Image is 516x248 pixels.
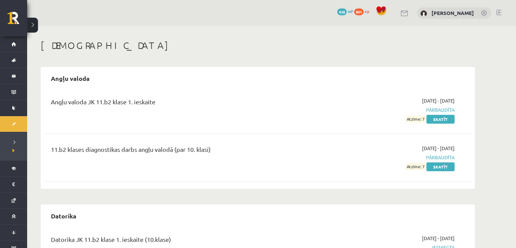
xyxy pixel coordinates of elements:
[327,154,455,161] span: Pārbaudīta
[422,235,455,242] span: [DATE] - [DATE]
[422,145,455,152] span: [DATE] - [DATE]
[51,235,317,247] div: Datorika JK 11.b2 klase 1. ieskaite (10.klase)
[7,12,27,29] a: Rīgas 1. Tālmācības vidusskola
[41,40,475,51] h1: [DEMOGRAPHIC_DATA]
[432,10,474,16] a: [PERSON_NAME]
[337,8,353,14] a: 438 mP
[420,10,427,17] img: Elizabete Melngalve
[354,8,364,15] span: 801
[406,116,425,123] span: Atzīme: 7
[426,162,455,171] a: Skatīt
[337,8,347,15] span: 438
[327,106,455,113] span: Pārbaudīta
[354,8,372,14] a: 801 xp
[44,70,96,86] h2: Angļu valoda
[365,8,369,14] span: xp
[44,208,83,224] h2: Datorika
[422,97,455,104] span: [DATE] - [DATE]
[348,8,353,14] span: mP
[51,97,317,110] div: Angļu valoda JK 11.b2 klase 1. ieskaite
[426,115,455,124] a: Skatīt
[406,163,425,170] span: Atzīme: 7
[51,145,317,157] div: 11.b2 klases diagnostikas darbs angļu valodā (par 10. klasi)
